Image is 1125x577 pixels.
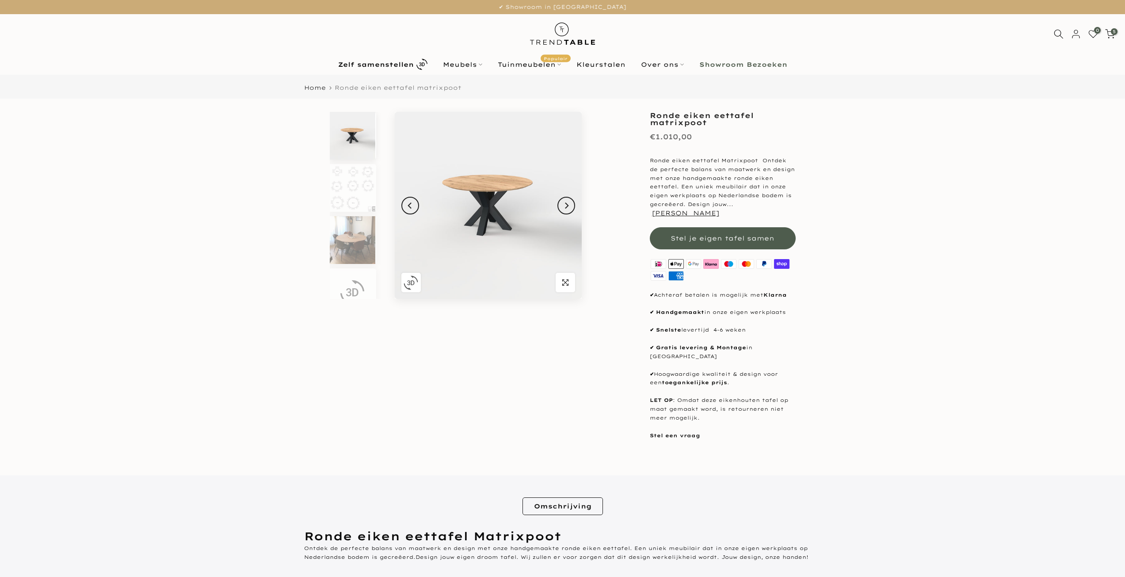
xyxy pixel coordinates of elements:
h1: Ronde eiken eettafel matrixpoot [650,112,796,126]
button: [PERSON_NAME] [652,209,719,217]
strong: ✔ [650,371,654,377]
a: Kleurstalen [568,59,633,70]
strong: ✔ [650,309,654,315]
h2: Ronde eiken eettafel Matrixpoot [304,528,821,544]
span: Ontdek de perfecte balans van maatwerk en design met onze handgemaakte ronde eiken eettafel. Een ... [304,545,808,560]
p: ✔ Showroom in [GEOGRAPHIC_DATA] [11,2,1114,12]
strong: Klarna [763,292,787,298]
img: 3D_icon.svg [404,275,418,290]
span: 5 [1111,28,1117,35]
a: TuinmeubelenPopulair [490,59,568,70]
span: Populair [541,54,571,62]
button: Previous [401,197,419,214]
img: master [738,258,755,270]
img: visa [650,270,667,282]
b: Zelf samenstellen [338,61,414,68]
a: 5 [1105,29,1115,39]
b: Showroom Bezoeken [699,61,787,68]
strong: ✔ [650,292,654,298]
a: Zelf samenstellen [330,57,435,72]
img: ideal [650,258,667,270]
p: Design jouw eigen droom tafel. Wij zullen er voor zorgen dat dit design werkelijkheid wordt. Jouw... [304,544,821,562]
a: Meubels [435,59,490,70]
a: Over ons [633,59,691,70]
img: maestro [720,258,738,270]
a: Stel een vraag [650,432,700,439]
span: 0 [1094,27,1101,34]
a: Showroom Bezoeken [691,59,795,70]
a: Home [304,85,326,91]
a: 0 [1088,29,1098,39]
strong: ✔ [650,327,654,333]
button: Next [557,197,575,214]
strong: toegankelijke prijs [662,379,727,386]
p: Hoogwaardige kwaliteit & design voor een . [650,370,796,388]
p: in [GEOGRAPHIC_DATA] [650,344,796,361]
img: 3D_icon.svg [340,280,365,305]
p: Achteraf betalen is mogelijk met [650,291,796,300]
p: Ronde eiken eettafel Matrixpoot Ontdek de perfecte balans van maatwerk en design met onze handgem... [650,157,796,218]
img: shopify pay [773,258,790,270]
p: : Omdat deze eikenhouten tafel op maat gemaakt word, is retourneren niet meer mogelijk. [650,396,796,422]
img: apple pay [667,258,685,270]
p: in onze eigen werkplaats [650,308,796,317]
p: levertijd 4-6 weken [650,326,796,335]
img: trend-table [524,14,601,53]
img: paypal [755,258,773,270]
img: google pay [685,258,702,270]
button: Stel je eigen tafel samen [650,227,796,249]
img: american express [667,270,685,282]
strong: ✔ [650,344,654,351]
strong: Handgemaakt [656,309,704,315]
strong: LET OP [650,397,673,403]
img: klarna [702,258,720,270]
strong: Snelste [656,327,681,333]
div: €1.010,00 [650,130,692,143]
strong: Gratis levering & Montage [656,344,746,351]
a: Omschrijving [522,497,603,515]
span: Ronde eiken eettafel matrixpoot [335,84,461,91]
